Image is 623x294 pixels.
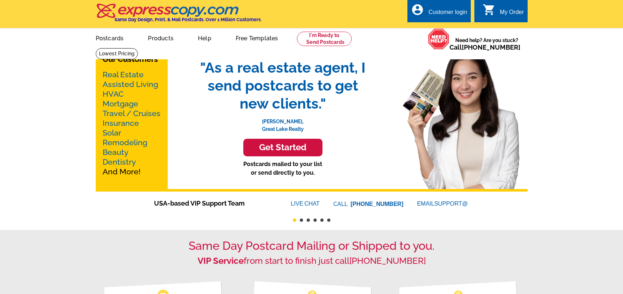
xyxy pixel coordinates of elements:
[193,160,373,177] p: Postcards mailed to your list or send directly to you.
[103,99,138,108] a: Mortgage
[103,148,128,157] a: Beauty
[411,8,467,17] a: account_circle Customer login
[428,9,467,19] div: Customer login
[450,43,520,51] span: Call
[327,219,330,222] button: 6 of 6
[84,29,135,46] a: Postcards
[96,256,528,266] h2: from start to finish just call
[291,199,304,208] font: LIVE
[186,29,223,46] a: Help
[103,70,161,176] p: And More!
[450,37,524,51] span: Need help? Are you stuck?
[293,219,296,222] button: 1 of 6
[252,142,313,153] h3: Get Started
[103,80,158,89] a: Assisted Living
[193,112,373,133] p: [PERSON_NAME], Great Lake Realty
[320,219,324,222] button: 5 of 6
[417,201,469,207] a: EMAILSUPPORT@
[136,29,185,46] a: Products
[349,256,426,266] a: [PHONE_NUMBER]
[198,256,244,266] strong: VIP Service
[103,70,144,79] a: Real Estate
[428,28,450,50] img: help
[313,219,317,222] button: 4 of 6
[483,8,524,17] a: shopping_cart My Order
[193,139,373,156] a: Get Started
[351,201,403,207] a: [PHONE_NUMBER]
[411,3,424,16] i: account_circle
[307,219,310,222] button: 3 of 6
[103,119,139,128] a: Insurance
[114,17,262,22] h4: Same Day Design, Print, & Mail Postcards. Over 1 Million Customers.
[500,9,524,19] div: My Order
[291,201,320,207] a: LIVECHAT
[300,219,303,222] button: 2 of 6
[193,59,373,112] span: "As a real estate agent, I send postcards to get new clients."
[154,198,269,208] span: USA-based VIP Support Team
[483,3,496,16] i: shopping_cart
[434,199,469,208] font: SUPPORT@
[462,43,520,51] a: [PHONE_NUMBER]
[103,89,124,98] a: HVAC
[224,29,290,46] a: Free Templates
[103,128,121,137] a: Solar
[103,138,147,147] a: Remodeling
[103,109,161,118] a: Travel / Cruises
[333,200,349,208] font: CALL
[103,157,136,166] a: Dentistry
[96,239,528,253] h1: Same Day Postcard Mailing or Shipped to you.
[96,9,262,22] a: Same Day Design, Print, & Mail Postcards. Over 1 Million Customers.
